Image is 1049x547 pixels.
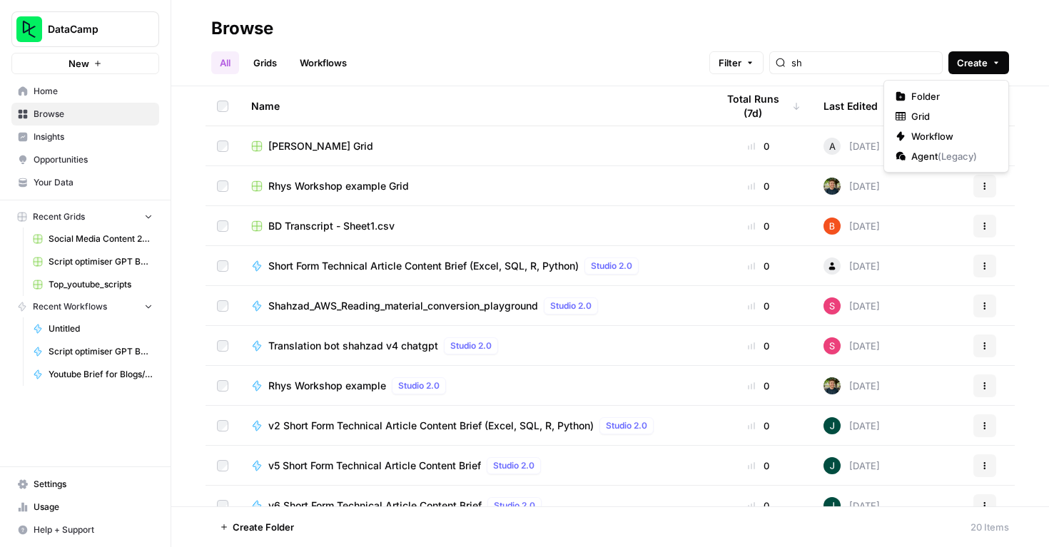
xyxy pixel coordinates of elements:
span: Translation bot shahzad v4 chatgpt [268,339,438,353]
span: v6 Short Form Technical Article Content Brief [268,499,482,513]
a: v6 Short Form Technical Article Content BriefStudio 2.0 [251,497,694,514]
a: [PERSON_NAME] Grid [251,139,694,153]
span: Shahzad_AWS_Reading_material_conversion_playground [268,299,538,313]
div: [DATE] [824,297,880,315]
span: v5 Short Form Technical Article Content Brief [268,459,481,473]
span: v2 Short Form Technical Article Content Brief (Excel, SQL, R, Python) [268,419,594,433]
div: [DATE] [824,417,880,434]
span: Rhys Workshop example Grid [268,179,409,193]
div: [DATE] [824,257,880,275]
a: v5 Short Form Technical Article Content BriefStudio 2.0 [251,457,694,474]
span: Folder [911,89,991,103]
button: Create [948,51,1009,74]
div: 0 [716,499,801,513]
div: Name [251,86,694,126]
a: Social Media Content 2025 [26,228,159,250]
a: Grids [245,51,285,74]
span: Script optimiser GPT Build V2 [49,345,153,358]
a: Settings [11,473,159,496]
img: DataCamp Logo [16,16,42,42]
a: v2 Short Form Technical Article Content Brief (Excel, SQL, R, Python)Studio 2.0 [251,417,694,434]
img: ruuyzipmptx3eulpwmieojje331z [824,297,841,315]
img: otvsmcihctxzw9magmud1ryisfe4 [824,178,841,195]
div: Total Runs (7d) [716,86,801,126]
span: Studio 2.0 [606,419,647,432]
span: New [69,56,89,71]
span: DataCamp [48,22,134,36]
a: Short Form Technical Article Content Brief (Excel, SQL, R, Python)Studio 2.0 [251,257,694,275]
button: Recent Workflows [11,296,159,317]
span: Short Form Technical Article Content Brief (Excel, SQL, R, Python) [268,259,579,273]
button: New [11,53,159,74]
button: Workspace: DataCamp [11,11,159,47]
span: Youtube Brief for Blogs/Tutorials [49,368,153,381]
a: Rhys Workshop exampleStudio 2.0 [251,377,694,394]
button: Filter [709,51,764,74]
span: Studio 2.0 [550,300,592,312]
span: Studio 2.0 [493,459,534,472]
span: [PERSON_NAME] Grid [268,139,373,153]
div: 20 Items [971,520,1009,534]
a: Shahzad_AWS_Reading_material_conversion_playgroundStudio 2.0 [251,297,694,315]
span: Studio 2.0 [450,339,492,352]
span: Studio 2.0 [494,499,535,512]
span: Top_youtube_scripts [49,278,153,291]
div: Create [883,80,1009,173]
a: Home [11,80,159,103]
div: 0 [716,419,801,433]
div: Last Edited [824,86,878,126]
span: Opportunities [34,153,153,166]
div: Browse [211,17,273,40]
button: Create Folder [211,516,303,538]
a: Top_youtube_scripts [26,273,159,296]
a: Browse [11,103,159,126]
a: Usage [11,496,159,518]
span: Untitled [49,322,153,335]
span: Grid [911,109,991,123]
a: Youtube Brief for Blogs/Tutorials [26,363,159,386]
span: ( Legacy ) [938,150,977,162]
span: Studio 2.0 [398,379,440,392]
img: hb0gq7rsz7n0r447m2x9suiqfu8l [824,497,841,514]
div: 0 [716,339,801,353]
div: 0 [716,219,801,233]
div: [DATE] [824,178,880,195]
img: hb0gq7rsz7n0r447m2x9suiqfu8l [824,457,841,474]
span: Create Folder [233,520,294,534]
div: [DATE] [824,377,880,394]
span: Usage [34,501,153,513]
a: Rhys Workshop example Grid [251,179,694,193]
a: Translation bot shahzad v4 chatgptStudio 2.0 [251,337,694,354]
span: Rhys Workshop example [268,379,386,393]
span: Insights [34,131,153,143]
button: Help + Support [11,518,159,541]
img: otvsmcihctxzw9magmud1ryisfe4 [824,377,841,394]
a: Your Data [11,171,159,194]
a: BD Transcript - Sheet1.csv [251,219,694,233]
div: [DATE] [824,337,880,354]
div: [DATE] [824,138,880,155]
span: Your Data [34,176,153,189]
div: 0 [716,299,801,313]
div: 0 [716,259,801,273]
img: hb0gq7rsz7n0r447m2x9suiqfu8l [824,417,841,434]
img: ubblaqrcu943crb65ytfr4yx2m89 [824,218,841,235]
span: BD Transcript - Sheet1.csv [268,219,395,233]
a: Workflows [291,51,355,74]
div: 0 [716,139,801,153]
a: Script optimiser GPT Build V2 [26,340,159,363]
span: Script optimiser GPT Build V2 Grid [49,255,153,268]
div: [DATE] [824,457,880,474]
span: Home [34,85,153,98]
span: Recent Grids [33,210,85,223]
a: Insights [11,126,159,148]
span: Settings [34,478,153,491]
div: 0 [716,179,801,193]
div: [DATE] [824,497,880,514]
a: Untitled [26,317,159,340]
button: Recent Grids [11,206,159,228]
span: Help + Support [34,523,153,536]
input: Search [791,56,936,70]
span: Agent [911,149,991,163]
a: Opportunities [11,148,159,171]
